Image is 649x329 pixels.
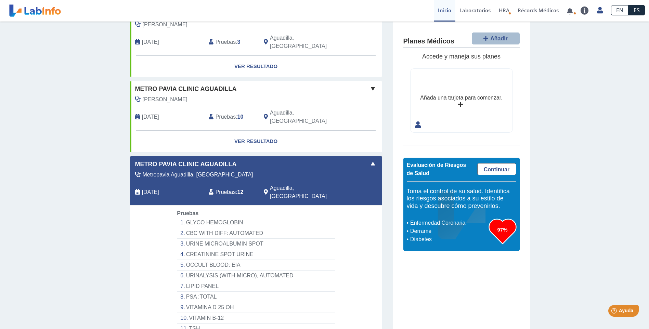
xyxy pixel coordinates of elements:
[422,53,501,60] span: Accede y maneja sus planes
[499,7,509,14] span: HRA
[408,219,489,227] li: Enfermedad Coronaria
[270,34,346,50] span: Aguadilla, PR
[477,163,516,175] a: Continuar
[177,313,335,324] li: VITAMIN B-12
[270,109,346,125] span: Aguadilla, PR
[237,114,244,120] b: 10
[130,56,382,77] a: Ver Resultado
[216,38,236,46] span: Pruebas
[628,5,645,15] a: ES
[177,218,335,228] li: GLYCO HEMOGLOBIN
[142,188,159,196] span: 2025-09-11
[177,249,335,260] li: CREATININE SPOT URINE
[177,260,335,271] li: OCCULT BLOOD: EIA
[177,210,198,216] span: Pruebas
[270,184,346,200] span: Aguadilla, PR
[216,113,236,121] span: Pruebas
[135,160,237,169] span: Metro Pavia Clinic Aguadilla
[143,21,187,29] span: Ortiz, Stephanie
[143,95,187,104] span: Ortiz Gonzalez, Vanessa
[204,34,259,50] div: :
[216,188,236,196] span: Pruebas
[142,38,159,46] span: 2024-05-01
[130,131,382,152] a: Ver Resultado
[237,189,244,195] b: 12
[177,302,335,313] li: VITAMINA D 25 OH
[407,188,516,210] h5: Toma el control de su salud. Identifica los riesgos asociados a su estilo de vida y descubre cómo...
[177,228,335,239] li: CBC WITH DIFF: AUTOMATED
[484,167,510,172] span: Continuar
[588,302,641,321] iframe: Help widget launcher
[407,162,466,176] span: Evaluación de Riesgos de Salud
[408,227,489,235] li: Derrame
[204,184,259,200] div: :
[490,36,508,41] span: Añadir
[177,292,335,302] li: PSA :TOTAL
[420,94,502,102] div: Añada una tarjeta para comenzar.
[237,39,241,45] b: 3
[403,37,454,45] h4: Planes Médicos
[177,271,335,281] li: URINALYSIS (WITH MICRO), AUTOMATED
[611,5,628,15] a: EN
[143,171,253,179] span: Metropavia Aguadilla, Laborato
[177,281,335,292] li: LIPID PANEL
[472,32,520,44] button: Añadir
[177,239,335,249] li: URINE MICROALBUMIN SPOT
[408,235,489,244] li: Diabetes
[135,84,237,94] span: Metro Pavia Clinic Aguadilla
[204,109,259,125] div: :
[489,225,516,234] h3: 97%
[142,113,159,121] span: 1899-12-30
